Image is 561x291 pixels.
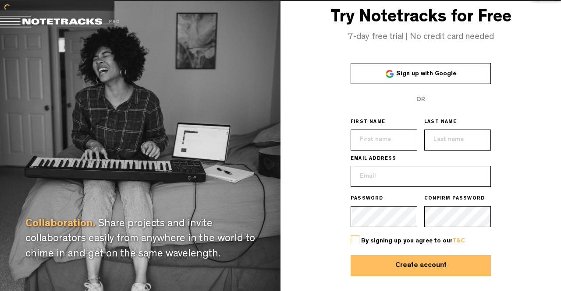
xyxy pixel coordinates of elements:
span: CONFIRM PASSWORD [424,196,485,203]
input: First name [351,130,417,151]
span: By signing up you agree to our [361,238,465,244]
span: EMAIL ADDRESS [351,156,397,163]
span: FIRST NAME [351,119,385,126]
span: OR [416,97,425,103]
span: Collaboration. [25,219,96,230]
span: PASSWORD [351,196,383,203]
input: Email [351,166,491,187]
h3: Try Notetracks for Free [280,9,561,28]
span: LAST NAME [424,119,457,126]
span: Sign up with Google [396,71,456,77]
span: Share projects and invite collaborators easily from anywhere in the world to chime in and get on ... [25,219,255,260]
h4: 7-day free trial | No credit card needed [280,32,561,42]
button: Create account [351,255,491,276]
input: Last name [424,130,491,151]
a: T&C [452,238,465,244]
